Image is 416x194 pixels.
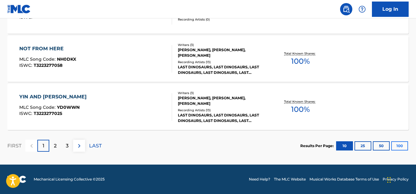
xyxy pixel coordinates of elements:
p: LAST [89,142,102,150]
p: Results Per Page: [300,143,335,149]
button: 10 [336,141,353,150]
div: Recording Artists ( 13 ) [178,108,267,112]
span: MLC Song Code : [19,56,57,62]
a: Privacy Policy [383,177,409,182]
button: 25 [354,141,371,150]
div: Help [356,3,368,15]
a: The MLC Website [274,177,306,182]
img: logo [7,176,26,183]
div: Recording Artists ( 13 ) [178,60,267,64]
div: [PERSON_NAME], [PERSON_NAME], [PERSON_NAME] [178,47,267,58]
div: Drag [387,171,391,189]
span: YD0WWN [57,105,80,110]
iframe: Chat Widget [385,165,416,194]
img: MLC Logo [7,5,31,13]
a: YIN AND [PERSON_NAME]MLC Song Code:YD0WWNISWC:T3223277025Writers (3)[PERSON_NAME], [PERSON_NAME],... [7,84,409,130]
p: FIRST [7,142,21,150]
div: Writers ( 3 ) [178,91,267,95]
button: 100 [391,141,408,150]
p: 1 [43,142,44,150]
span: 100 % [291,56,310,67]
button: 50 [373,141,390,150]
span: Mechanical Licensing Collective © 2025 [34,177,105,182]
img: right [76,142,83,150]
p: 2 [54,142,57,150]
p: Total Known Shares: [284,51,317,56]
div: LAST DINOSAURS, LAST DINOSAURS, LAST DINOSAURS, LAST DINOSAURS, LAST DINOSAURS [178,64,267,75]
div: Writers ( 3 ) [178,43,267,47]
div: [PERSON_NAME], [PERSON_NAME], [PERSON_NAME] [178,95,267,106]
span: 100 % [291,104,310,115]
div: NOT FROM HERE [19,45,76,52]
img: help [358,6,366,13]
p: Total Known Shares: [284,99,317,104]
span: MLC Song Code : [19,105,57,110]
img: search [343,6,350,13]
span: ISWC : [19,63,34,68]
a: Need Help? [249,177,270,182]
span: T3223277025 [34,111,62,116]
div: Recording Artists ( 0 ) [178,17,267,22]
p: 3 [66,142,69,150]
a: Musical Works Database Terms of Use [309,177,379,182]
a: Public Search [340,3,352,15]
div: LAST DINOSAURS, LAST DINOSAURS, LAST DINOSAURS, LAST DINOSAURS, LAST DINOSAURS [178,112,267,124]
a: NOT FROM HEREMLC Song Code:NH0DKXISWC:T3223277058Writers (3)[PERSON_NAME], [PERSON_NAME], [PERSON... [7,36,409,82]
span: T3223277058 [34,63,62,68]
a: Log In [372,2,409,17]
span: NH0DKX [57,56,76,62]
span: ISWC : [19,111,34,116]
div: YIN AND [PERSON_NAME] [19,93,90,101]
